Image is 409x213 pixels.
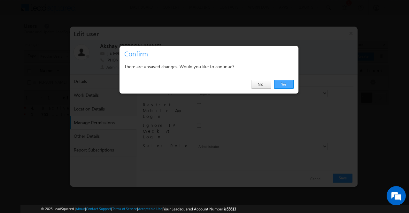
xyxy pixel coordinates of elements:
div: Minimize live chat window [105,3,120,19]
a: About [76,207,85,211]
span: © 2025 LeadSquared | | | | | [41,206,236,212]
img: d_60004797649_company_0_60004797649 [11,34,27,42]
a: No [251,80,271,89]
a: Contact Support [86,207,111,211]
a: Yes [274,80,294,89]
div: Chat with us now [33,34,107,42]
span: Your Leadsquared Account Number is [163,207,236,211]
a: Terms of Service [112,207,137,211]
a: Acceptable Use [138,207,162,211]
span: 55613 [227,207,236,211]
textarea: Type your message and hit 'Enter' [8,59,117,161]
div: There are unsaved changes. Would you like to continue? [124,62,294,70]
em: Start Chat [87,166,116,175]
h3: Confirm [124,48,296,59]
